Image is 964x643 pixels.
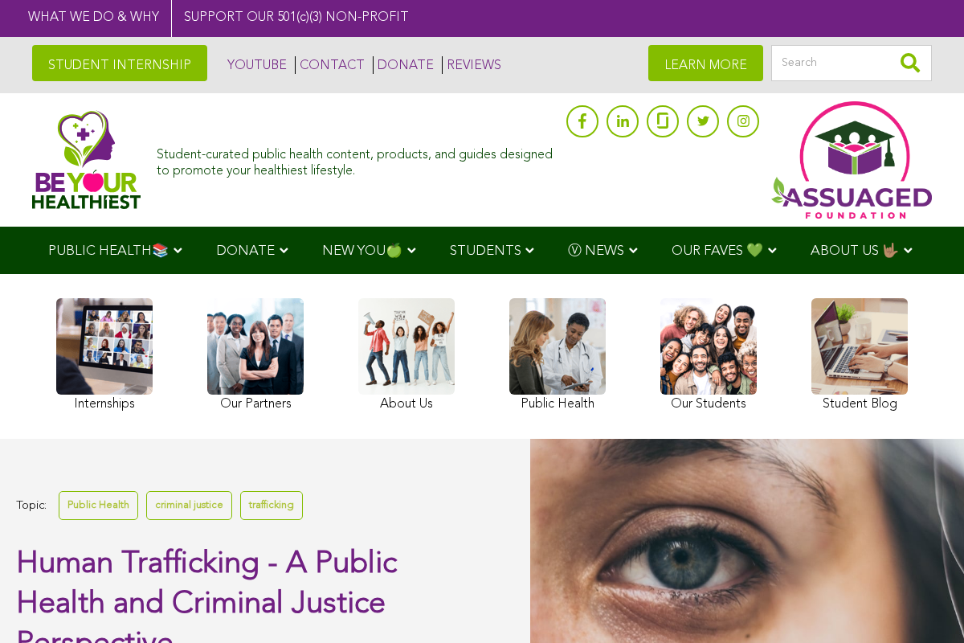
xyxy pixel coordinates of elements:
[146,491,232,519] a: criminal justice
[657,113,668,129] img: glassdoor
[223,56,287,74] a: YOUTUBE
[32,110,141,209] img: Assuaged
[240,491,303,519] a: trafficking
[672,244,763,258] span: OUR FAVES 💚
[16,495,47,517] span: Topic:
[32,45,207,81] a: STUDENT INTERNSHIP
[157,140,558,178] div: Student-curated public health content, products, and guides designed to promote your healthiest l...
[648,45,763,81] a: LEARN MORE
[771,45,932,81] input: Search
[450,244,521,258] span: STUDENTS
[811,244,899,258] span: ABOUT US 🤟🏽
[771,101,932,219] img: Assuaged App
[295,56,365,74] a: CONTACT
[216,244,275,258] span: DONATE
[322,244,402,258] span: NEW YOU🍏
[24,227,940,274] div: Navigation Menu
[59,491,138,519] a: Public Health
[884,566,964,643] iframe: Chat Widget
[373,56,434,74] a: DONATE
[568,244,624,258] span: Ⓥ NEWS
[442,56,501,74] a: REVIEWS
[48,244,169,258] span: PUBLIC HEALTH📚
